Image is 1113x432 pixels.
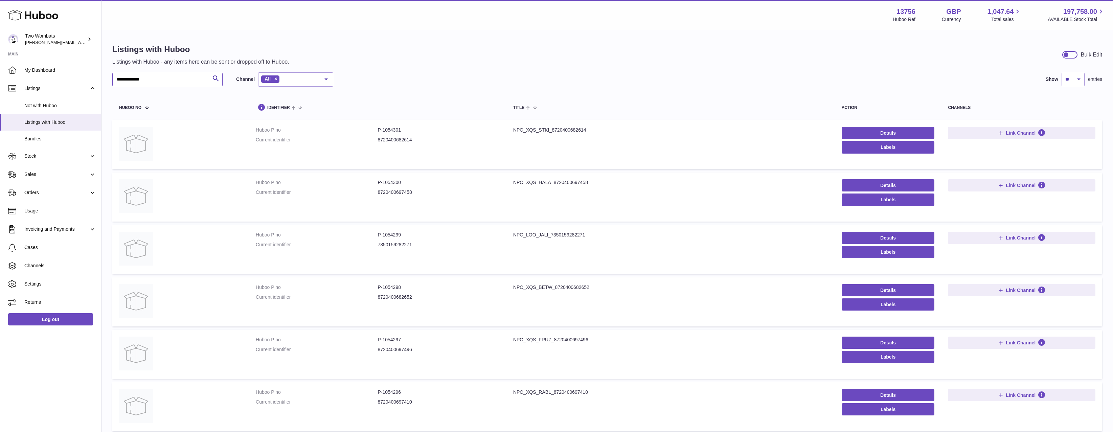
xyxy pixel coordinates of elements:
[256,284,378,291] dt: Huboo P no
[119,389,153,423] img: NPO_XQS_RABL_8720400697410
[119,232,153,266] img: NPO_LOO_JALI_7350159282271
[1006,287,1036,293] span: Link Channel
[948,337,1095,349] button: Link Channel
[948,127,1095,139] button: Link Channel
[24,208,96,214] span: Usage
[119,337,153,370] img: NPO_XQS_FRUZ_8720400697496
[378,137,499,143] dd: 8720400682614
[378,179,499,186] dd: P-1054300
[256,189,378,196] dt: Current identifier
[256,137,378,143] dt: Current identifier
[513,127,828,133] div: NPO_XQS_STKI_8720400682614
[513,232,828,238] div: NPO_LOO_JALI_7350159282271
[256,179,378,186] dt: Huboo P no
[896,7,915,16] strong: 13756
[24,263,96,269] span: Channels
[513,389,828,395] div: NPO_XQS_RABL_8720400697410
[842,337,935,349] a: Details
[842,403,935,415] button: Labels
[378,389,499,395] dd: P-1054296
[1006,130,1036,136] span: Link Channel
[987,7,1014,16] span: 1,047.64
[378,242,499,248] dd: 7350159282271
[893,16,915,23] div: Huboo Ref
[1048,16,1105,23] span: AVAILABLE Stock Total
[378,346,499,353] dd: 8720400697496
[842,298,935,311] button: Labels
[948,232,1095,244] button: Link Channel
[24,67,96,73] span: My Dashboard
[948,106,1095,110] div: channels
[256,127,378,133] dt: Huboo P no
[267,106,290,110] span: identifier
[378,294,499,300] dd: 8720400682652
[256,346,378,353] dt: Current identifier
[236,76,255,83] label: Channel
[24,153,89,159] span: Stock
[378,127,499,133] dd: P-1054301
[1048,7,1105,23] a: 197,758.00 AVAILABLE Stock Total
[987,7,1022,23] a: 1,047.64 Total sales
[842,246,935,258] button: Labels
[119,106,141,110] span: Huboo no
[1046,76,1058,83] label: Show
[1006,392,1036,398] span: Link Channel
[946,7,961,16] strong: GBP
[119,284,153,318] img: NPO_XQS_BETW_8720400682652
[842,284,935,296] a: Details
[8,34,18,44] img: alan@twowombats.com
[378,399,499,405] dd: 8720400697410
[948,284,1095,296] button: Link Channel
[24,119,96,126] span: Listings with Huboo
[256,294,378,300] dt: Current identifier
[513,106,524,110] span: title
[842,389,935,401] a: Details
[24,85,89,92] span: Listings
[256,337,378,343] dt: Huboo P no
[24,189,89,196] span: Orders
[265,76,271,82] span: All
[991,16,1021,23] span: Total sales
[378,189,499,196] dd: 8720400697458
[24,103,96,109] span: Not with Huboo
[378,337,499,343] dd: P-1054297
[513,284,828,291] div: NPO_XQS_BETW_8720400682652
[842,194,935,206] button: Labels
[256,232,378,238] dt: Huboo P no
[25,33,86,46] div: Two Wombats
[24,299,96,305] span: Returns
[119,127,153,161] img: NPO_XQS_STKI_8720400682614
[24,136,96,142] span: Bundles
[513,179,828,186] div: NPO_XQS_HALA_8720400697458
[119,179,153,213] img: NPO_XQS_HALA_8720400697458
[25,40,136,45] span: [PERSON_NAME][EMAIL_ADDRESS][DOMAIN_NAME]
[1088,76,1102,83] span: entries
[1063,7,1097,16] span: 197,758.00
[842,351,935,363] button: Labels
[513,337,828,343] div: NPO_XQS_FRUZ_8720400697496
[112,44,289,55] h1: Listings with Huboo
[842,232,935,244] a: Details
[842,106,935,110] div: action
[1006,182,1036,188] span: Link Channel
[112,58,289,66] p: Listings with Huboo - any items here can be sent or dropped off to Huboo.
[8,313,93,325] a: Log out
[24,281,96,287] span: Settings
[24,226,89,232] span: Invoicing and Payments
[948,389,1095,401] button: Link Channel
[842,179,935,191] a: Details
[256,389,378,395] dt: Huboo P no
[24,244,96,251] span: Cases
[1081,51,1102,59] div: Bulk Edit
[256,242,378,248] dt: Current identifier
[842,141,935,153] button: Labels
[256,399,378,405] dt: Current identifier
[378,232,499,238] dd: P-1054299
[1006,340,1036,346] span: Link Channel
[1006,235,1036,241] span: Link Channel
[842,127,935,139] a: Details
[942,16,961,23] div: Currency
[948,179,1095,191] button: Link Channel
[378,284,499,291] dd: P-1054298
[24,171,89,178] span: Sales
